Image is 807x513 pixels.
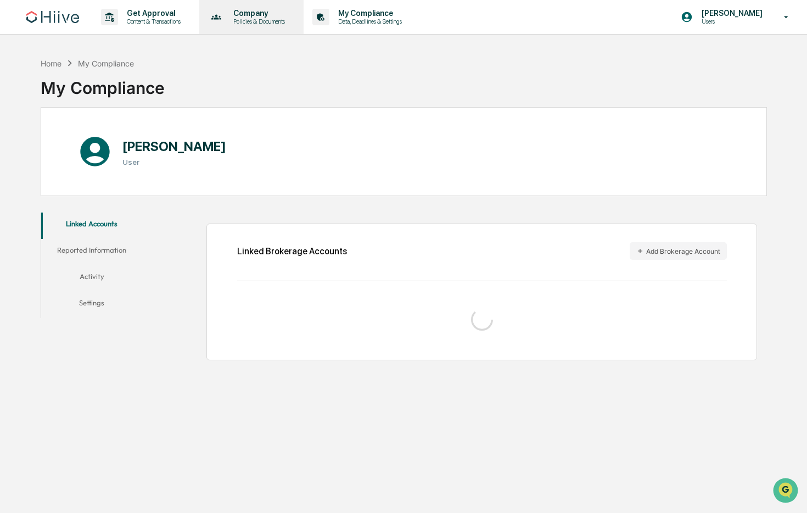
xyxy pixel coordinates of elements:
[7,134,75,154] a: 🖐️Preclearance
[225,9,290,18] p: Company
[26,11,79,23] img: logo
[118,9,186,18] p: Get Approval
[11,160,20,169] div: 🔎
[237,246,347,256] div: Linked Brokerage Accounts
[41,213,142,239] button: Linked Accounts
[41,69,165,98] div: My Compliance
[122,138,226,154] h1: [PERSON_NAME]
[37,95,139,104] div: We're available if you need us!
[118,18,186,25] p: Content & Transactions
[693,9,768,18] p: [PERSON_NAME]
[630,242,727,260] button: Add Brokerage Account
[109,186,133,194] span: Pylon
[329,9,407,18] p: My Compliance
[11,84,31,104] img: 1746055101610-c473b297-6a78-478c-a979-82029cc54cd1
[91,138,136,149] span: Attestations
[78,59,134,68] div: My Compliance
[7,155,74,175] a: 🔎Data Lookup
[41,292,142,318] button: Settings
[122,158,226,166] h3: User
[22,138,71,149] span: Preclearance
[80,140,88,148] div: 🗄️
[187,87,200,101] button: Start new chat
[41,265,142,292] button: Activity
[37,84,180,95] div: Start new chat
[29,50,181,62] input: Clear
[11,140,20,148] div: 🖐️
[225,18,290,25] p: Policies & Documents
[329,18,407,25] p: Data, Deadlines & Settings
[77,186,133,194] a: Powered byPylon
[41,239,142,265] button: Reported Information
[41,59,61,68] div: Home
[693,18,768,25] p: Users
[22,159,69,170] span: Data Lookup
[772,477,802,506] iframe: Open customer support
[41,213,142,318] div: secondary tabs example
[75,134,141,154] a: 🗄️Attestations
[11,23,200,41] p: How can we help?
